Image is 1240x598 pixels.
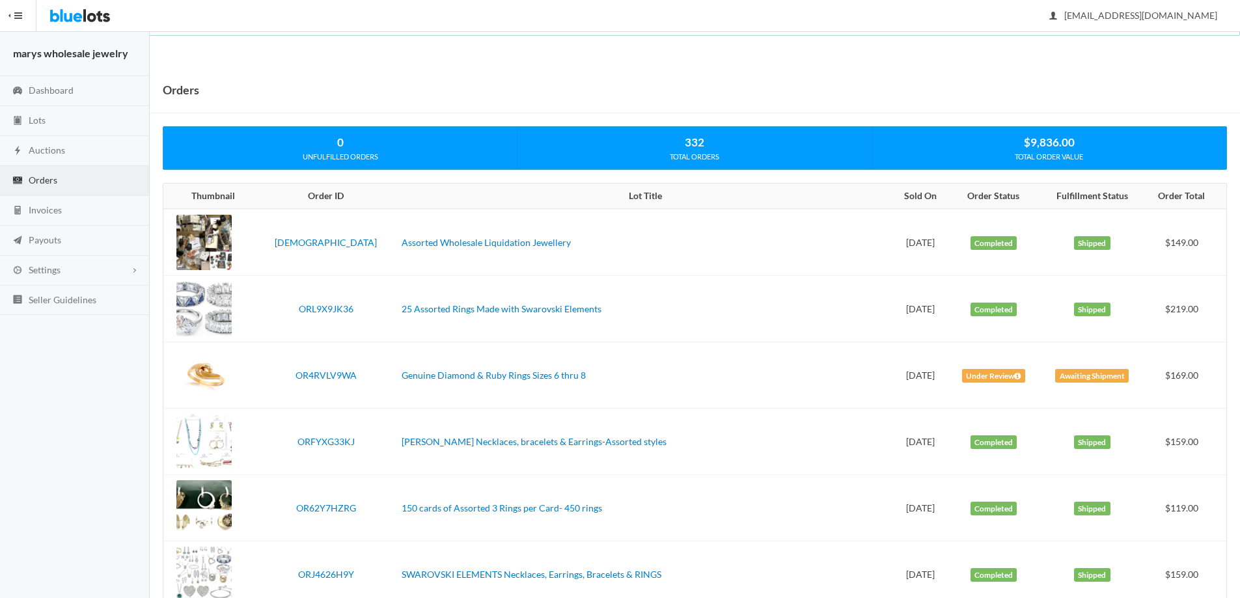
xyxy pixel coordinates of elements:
div: TOTAL ORDER VALUE [872,151,1226,163]
td: $169.00 [1145,342,1226,409]
label: Shipped [1074,435,1110,450]
label: Completed [971,435,1017,450]
th: Thumbnail [163,183,256,210]
label: Completed [971,502,1017,516]
span: Settings [29,264,61,275]
span: Payouts [29,234,61,245]
label: Shipped [1074,303,1110,317]
a: OR62Y7HZRG [296,502,356,513]
td: [DATE] [894,276,948,342]
span: Seller Guidelines [29,294,96,305]
label: Shipped [1074,502,1110,516]
div: TOTAL ORDERS [517,151,871,163]
label: Shipped [1074,568,1110,582]
strong: 332 [685,135,704,149]
span: Dashboard [29,85,74,96]
ion-icon: paper plane [11,235,24,247]
a: 25 Assorted Rings Made with Swarovski Elements [402,303,601,314]
a: 150 cards of Assorted 3 Rings per Card- 450 rings [402,502,602,513]
strong: 0 [337,135,344,149]
a: ORFYXG33KJ [297,436,355,447]
ion-icon: speedometer [11,85,24,98]
td: [DATE] [894,409,948,475]
ion-icon: calculator [11,205,24,217]
strong: marys wholesale jewelry [13,47,128,59]
h1: Orders [163,80,199,100]
a: [PERSON_NAME] Necklaces, bracelets & Earrings-Assorted styles [402,436,667,447]
ion-icon: clipboard [11,115,24,128]
ion-icon: cog [11,265,24,277]
a: ORJ4626H9Y [298,569,354,580]
th: Sold On [894,183,948,210]
th: Lot Title [396,183,894,210]
td: $119.00 [1145,475,1226,541]
a: ORL9X9JK36 [299,303,353,314]
td: [DATE] [894,209,948,276]
span: Auctions [29,144,65,156]
th: Order Status [948,183,1040,210]
td: $159.00 [1145,409,1226,475]
a: [DEMOGRAPHIC_DATA] [275,237,377,248]
label: Completed [971,303,1017,317]
label: Completed [971,236,1017,251]
span: [EMAIL_ADDRESS][DOMAIN_NAME] [1050,10,1217,21]
a: Assorted Wholesale Liquidation Jewellery [402,237,571,248]
label: Awaiting Shipment [1055,369,1129,383]
label: Completed [971,568,1017,582]
ion-icon: list box [11,294,24,306]
td: $219.00 [1145,276,1226,342]
a: SWAROVSKI ELEMENTS Necklaces, Earrings, Bracelets & RINGS [402,569,661,580]
ion-icon: person [1047,10,1060,23]
span: Lots [29,115,46,126]
th: Fulfillment Status [1040,183,1145,210]
a: Genuine Diamond & Ruby Rings Sizes 6 thru 8 [402,370,586,381]
div: UNFULFILLED ORDERS [163,151,517,163]
th: Order Total [1145,183,1226,210]
td: [DATE] [894,475,948,541]
strong: $9,836.00 [1024,135,1075,149]
td: [DATE] [894,342,948,409]
ion-icon: flash [11,145,24,157]
label: Under Review [962,369,1025,383]
th: Order ID [256,183,397,210]
label: Shipped [1074,236,1110,251]
span: Orders [29,174,57,185]
ion-icon: cash [11,175,24,187]
a: OR4RVLV9WA [296,370,357,381]
span: Invoices [29,204,62,215]
td: $149.00 [1145,209,1226,276]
